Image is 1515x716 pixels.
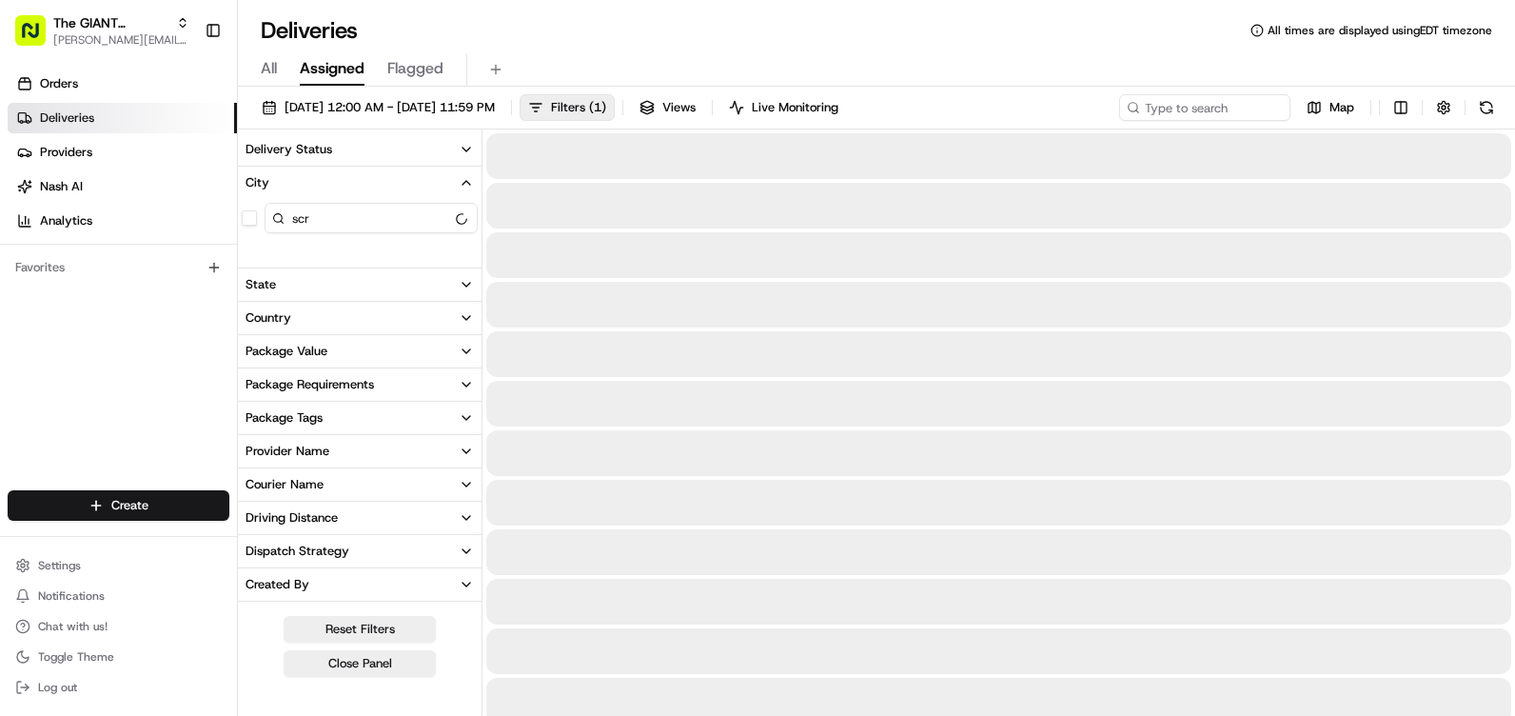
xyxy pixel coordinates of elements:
span: Flagged [387,57,443,80]
div: Start new chat [65,182,312,201]
span: Create [111,497,148,514]
button: Package Tags [238,402,482,434]
button: Create [8,490,229,521]
button: Chat with us! [8,613,229,640]
div: Country [246,309,291,327]
button: [PERSON_NAME][EMAIL_ADDRESS][PERSON_NAME][DOMAIN_NAME] [53,32,189,48]
button: Provider Name [238,435,482,467]
div: 📗 [19,278,34,293]
button: State [238,268,482,301]
span: [DATE] 12:00 AM - [DATE] 11:59 PM [285,99,495,116]
div: Courier Name [246,476,324,493]
img: Nash [19,19,57,57]
button: Log out [8,674,229,701]
div: Package Tags [246,409,323,427]
span: Settings [38,558,81,573]
div: 💻 [161,278,176,293]
span: Orders [40,75,78,92]
button: Driving Distance [238,502,482,534]
button: Dispatch Strategy [238,535,482,567]
div: City [246,174,269,191]
span: Map [1329,99,1354,116]
span: Knowledge Base [38,276,146,295]
span: Notifications [38,588,105,604]
span: Pylon [189,323,230,337]
button: Created By [238,568,482,601]
p: Welcome 👋 [19,76,346,107]
img: 1736555255976-a54dd68f-1ca7-489b-9aae-adbdc363a1c4 [19,182,53,216]
span: ( 1 ) [589,99,606,116]
button: Package Requirements [238,368,482,401]
div: Created By [246,576,309,593]
div: Package Requirements [246,376,374,393]
span: API Documentation [180,276,305,295]
button: Map [1298,94,1363,121]
button: Reset Filters [284,616,436,643]
a: 💻API Documentation [153,268,313,303]
button: The GIANT Company[PERSON_NAME][EMAIL_ADDRESS][PERSON_NAME][DOMAIN_NAME] [8,8,197,53]
button: City [238,167,482,199]
div: Delivery Status [246,141,332,158]
span: Providers [40,144,92,161]
button: Toggle Theme [8,644,229,670]
button: Close Panel [284,650,436,677]
span: Chat with us! [38,619,108,634]
button: Package Value [238,335,482,368]
a: Deliveries [8,103,237,133]
button: Live Monitoring [720,94,847,121]
button: Start new chat [324,188,346,210]
div: Dispatch Strategy [246,543,349,560]
button: Views [631,94,704,121]
div: State [246,276,276,293]
a: Powered byPylon [134,322,230,337]
span: All [261,57,277,80]
div: Favorites [8,252,229,283]
span: Deliveries [40,109,94,127]
span: Assigned [300,57,364,80]
button: Country [238,302,482,334]
a: Orders [8,69,237,99]
span: Filters [551,99,606,116]
div: Driving Distance [246,509,338,527]
span: Toggle Theme [38,649,114,665]
h1: Deliveries [261,15,358,46]
button: Courier Name [238,468,482,501]
span: Log out [38,680,77,695]
button: Notifications [8,583,229,609]
button: Refresh [1473,94,1500,121]
a: 📗Knowledge Base [11,268,153,303]
input: Clear [49,123,314,143]
span: Analytics [40,212,92,229]
div: Provider Name [246,443,329,460]
input: City [265,203,478,233]
button: Delivery Status [238,133,482,166]
div: Package Value [246,343,327,360]
button: Filters(1) [520,94,615,121]
input: Type to search [1119,94,1290,121]
button: The GIANT Company [53,13,168,32]
span: Views [662,99,696,116]
span: Live Monitoring [752,99,838,116]
button: [DATE] 12:00 AM - [DATE] 11:59 PM [253,94,503,121]
a: Analytics [8,206,237,236]
div: We're available if you need us! [65,201,241,216]
a: Providers [8,137,237,168]
button: Settings [8,552,229,579]
a: Nash AI [8,171,237,202]
span: All times are displayed using EDT timezone [1268,23,1492,38]
span: Nash AI [40,178,83,195]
